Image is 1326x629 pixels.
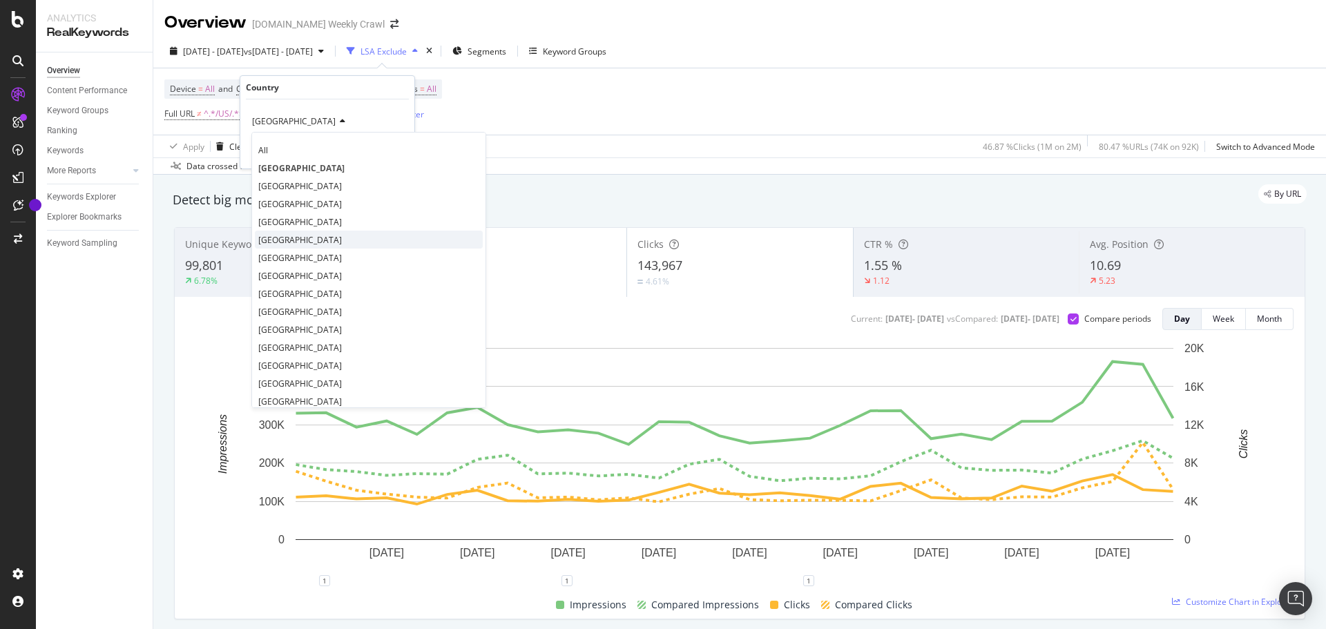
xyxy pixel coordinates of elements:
div: Switch to Advanced Mode [1216,141,1315,153]
div: Keywords [47,144,84,158]
span: and [218,83,233,95]
div: 6.78% [194,275,218,287]
div: legacy label [1258,184,1307,204]
span: 143,967 [637,257,682,273]
span: Avg. Position [1090,238,1149,251]
span: Compared Clicks [835,597,912,613]
a: Customize Chart in Explorer [1172,596,1294,608]
span: 1.55 % [864,257,902,273]
div: 46.87 % Clicks ( 1M on 2M ) [983,141,1082,153]
text: 8K [1184,457,1198,469]
span: Customize Chart in Explorer [1186,596,1294,608]
button: Clear [211,135,250,157]
button: Day [1162,308,1202,330]
span: Full URL [164,108,195,119]
span: [GEOGRAPHIC_DATA] [258,288,342,300]
div: LSA Exclude [361,46,407,57]
span: ^.*/US/.*$ [204,104,244,124]
div: arrow-right-arrow-left [390,19,398,29]
div: Country [246,81,279,93]
div: Keyword Groups [543,46,606,57]
svg: A chart. [186,341,1283,581]
span: [GEOGRAPHIC_DATA] [258,342,342,354]
text: [DATE] [732,547,767,559]
button: [DATE] - [DATE]vs[DATE] - [DATE] [164,40,329,62]
text: 4K [1184,496,1198,507]
text: [DATE] [550,547,585,559]
span: [GEOGRAPHIC_DATA] [258,252,342,264]
span: [GEOGRAPHIC_DATA] [258,360,342,371]
div: RealKeywords [47,25,142,41]
span: CTR % [864,238,893,251]
text: [DATE] [369,547,404,559]
text: 20K [1184,342,1204,354]
div: 1.12 [873,275,890,287]
span: [GEOGRAPHIC_DATA] [258,396,342,407]
div: Tooltip anchor [29,199,41,211]
div: Overview [47,64,80,78]
div: Explorer Bookmarks [47,210,122,224]
text: Impressions [217,414,229,474]
span: vs [DATE] - [DATE] [244,46,313,57]
button: Week [1202,308,1246,330]
div: [DATE] - [DATE] [885,313,944,325]
text: 0 [1184,534,1191,545]
text: [DATE] [460,547,494,559]
div: Month [1257,313,1282,325]
text: 0 [278,534,285,545]
span: All [205,79,215,99]
div: Clear [229,141,250,153]
span: [GEOGRAPHIC_DATA] [258,198,342,210]
div: times [423,44,435,58]
text: 100K [259,496,285,507]
span: Segments [468,46,506,57]
div: Keywords Explorer [47,190,116,204]
span: [GEOGRAPHIC_DATA] [258,162,345,174]
a: Explorer Bookmarks [47,210,143,224]
span: [GEOGRAPHIC_DATA] [258,378,342,389]
span: = [198,83,203,95]
span: All [427,79,436,99]
span: Device [170,83,196,95]
text: [DATE] [914,547,948,559]
a: Keywords Explorer [47,190,143,204]
div: [DOMAIN_NAME] Weekly Crawl [252,17,385,31]
text: 16K [1184,380,1204,392]
span: Impressions [570,597,626,613]
img: Equal [637,280,643,284]
span: 99,801 [185,257,223,273]
text: 12K [1184,419,1204,431]
span: [GEOGRAPHIC_DATA] [258,216,342,228]
button: Cancel [246,144,289,157]
div: 1 [803,575,814,586]
div: Compare periods [1084,313,1151,325]
div: Keyword Sampling [47,236,117,251]
div: [DATE] - [DATE] [1001,313,1059,325]
span: [DATE] - [DATE] [183,46,244,57]
div: 5.23 [1099,275,1115,287]
a: Overview [47,64,143,78]
a: More Reports [47,164,129,178]
button: Month [1246,308,1294,330]
span: Clicks [784,597,810,613]
div: 1 [561,575,573,586]
div: vs Compared : [947,313,998,325]
text: 300K [259,419,285,431]
div: Content Performance [47,84,127,98]
div: Open Intercom Messenger [1279,582,1312,615]
a: Keyword Sampling [47,236,143,251]
button: LSA Exclude [341,40,423,62]
span: Compared Impressions [651,597,759,613]
span: 10.69 [1090,257,1121,273]
div: 80.47 % URLs ( 74K on 92K ) [1099,141,1199,153]
span: [GEOGRAPHIC_DATA] [258,324,342,336]
div: Data crossed with the Crawl [186,160,294,173]
a: Ranking [47,124,143,138]
div: 1 [319,575,330,586]
div: Overview [164,11,247,35]
div: More Reports [47,164,96,178]
a: Content Performance [47,84,143,98]
div: Keyword Groups [47,104,108,118]
text: 200K [259,457,285,469]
